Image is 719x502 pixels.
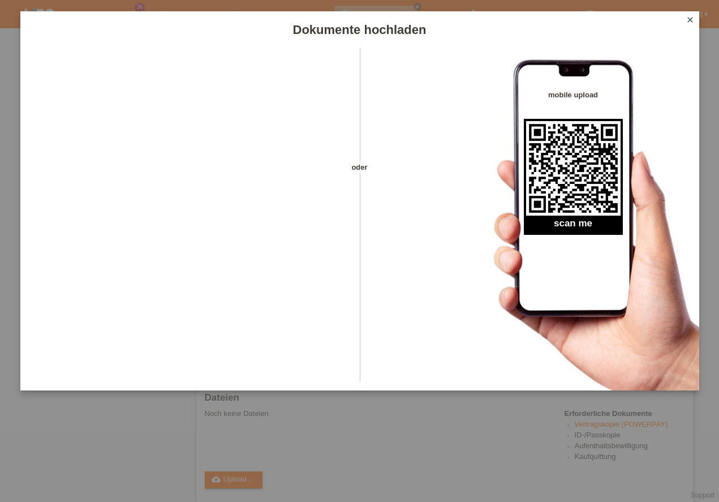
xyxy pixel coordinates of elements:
span: oder [340,161,380,173]
h1: Dokumente hochladen [20,23,699,37]
h4: mobile upload [524,91,623,99]
h2: scan me [524,218,623,235]
iframe: Upload [37,76,340,359]
a: close [683,14,698,27]
i: close [686,15,695,24]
